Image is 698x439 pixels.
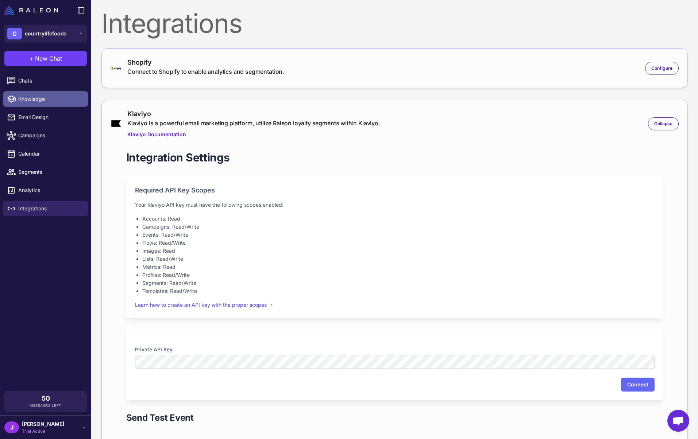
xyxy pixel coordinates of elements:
a: Knowledge [3,91,88,107]
label: Private API Key [135,346,655,354]
span: Segments [18,168,82,176]
div: Integrations [101,10,688,37]
a: Raleon Logo [4,6,61,15]
a: Calendar [3,146,88,161]
h2: Required API Key Scopes [135,185,655,195]
span: Calendar [18,150,82,158]
li: Flows: Read/Write [142,239,655,247]
span: 50 [42,395,50,402]
li: Campaigns: Read/Write [142,223,655,231]
img: shopify-logo-primary-logo-456baa801ee66a0a435671082365958316831c9960c480451dd0330bcdae304f.svg [111,66,122,70]
a: Learn how to create an API key with the proper scopes → [135,302,273,308]
li: Templates: Read/Write [142,287,655,295]
div: Connect to Shopify to enable analytics and segmentation. [127,67,284,76]
h1: Integration Settings [126,150,230,165]
img: Raleon Logo [4,6,58,15]
a: Chats [3,73,88,88]
div: J [4,421,19,433]
span: New Chat [35,54,62,63]
li: Lists: Read/Write [142,255,655,263]
a: Integrations [3,201,88,216]
li: Metrics: Read [142,263,655,271]
li: Segments: Read/Write [142,279,655,287]
a: Email Design [3,110,88,125]
h1: Send Test Event [126,412,194,424]
span: Email Design [18,113,82,121]
span: Chats [18,77,82,85]
li: Images: Read [142,247,655,255]
span: Campaigns [18,131,82,140]
a: Analytics [3,183,88,198]
button: Ccountrylifefoods [4,25,87,42]
span: + [30,54,34,63]
div: C [7,28,22,39]
span: Analytics [18,186,82,194]
span: Configure [651,65,672,72]
a: Klaviyo Documentation [127,130,380,138]
div: Klaviyo [127,109,380,119]
span: Trial Active [22,428,64,435]
div: Open chat [667,410,689,432]
button: +New Chat [4,51,87,66]
a: Segments [3,164,88,180]
span: Collapse [654,121,672,127]
span: Messages Left [30,403,62,408]
p: Your Klaviyo API key must have the following scopes enabled: [135,201,655,209]
span: countrylifefoods [25,30,67,38]
li: Profiles: Read/Write [142,271,655,279]
li: Events: Read/Write [142,231,655,239]
span: Integrations [18,205,82,213]
li: Accounts: Read [142,215,655,223]
a: Campaigns [3,128,88,143]
span: Knowledge [18,95,82,103]
button: Connect [621,378,655,392]
div: Klaviyo is a powerful email marketing platform, utilize Raleon loyalty segments within Klaviyo. [127,119,380,127]
img: klaviyo.png [111,119,122,127]
span: [PERSON_NAME] [22,420,64,428]
div: Shopify [127,57,284,67]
